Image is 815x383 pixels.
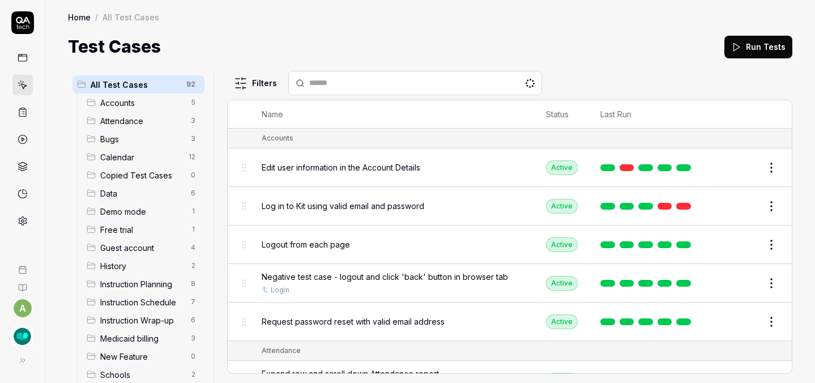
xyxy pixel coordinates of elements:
[100,151,182,163] span: Calendar
[186,277,200,291] span: 8
[724,36,792,58] button: Run Tests
[14,299,32,317] button: a
[546,199,578,214] div: Active
[5,256,40,274] a: Book a call with us
[82,93,204,112] div: Drag to reorderAccounts5
[186,132,200,146] span: 3
[184,150,200,164] span: 12
[546,276,578,291] div: Active
[68,11,91,23] a: Home
[262,271,508,283] span: Negative test case - logout and click 'back' button in browser tab
[227,72,284,95] button: Filters
[228,148,792,187] tr: Edit user information in the Account DetailsActive
[262,200,424,212] span: Log in to Kit using valid email and password
[100,188,184,199] span: Data
[186,313,200,327] span: 6
[186,295,200,309] span: 7
[228,187,792,225] tr: Log in to Kit using valid email and passwordActive
[82,220,204,239] div: Drag to reorderFree trial1
[91,79,180,91] span: All Test Cases
[82,166,204,184] div: Drag to reorderCopied Test Cases0
[262,133,293,143] div: Accounts
[100,296,184,308] span: Instruction Schedule
[100,133,184,145] span: Bugs
[100,242,184,254] span: Guest account
[186,96,200,109] span: 5
[271,285,289,295] a: Login
[82,311,204,329] div: Drag to reorderInstruction Wrap-up6
[100,224,184,236] span: Free trial
[250,100,535,129] th: Name
[100,115,184,127] span: Attendance
[186,259,200,273] span: 2
[186,223,200,236] span: 1
[82,148,204,166] div: Drag to reorderCalendar12
[100,97,184,109] span: Accounts
[82,293,204,311] div: Drag to reorderInstruction Schedule7
[5,274,40,292] a: Documentation
[82,184,204,202] div: Drag to reorderData6
[535,100,589,129] th: Status
[262,368,439,380] span: Expand row and scroll down Attendance report
[100,333,184,344] span: Medicaid billing
[12,326,33,347] img: SLP Toolkit Logo
[82,347,204,365] div: Drag to reorderNew Feature0
[182,78,200,91] span: 92
[262,239,350,250] span: Logout from each page
[186,331,200,345] span: 3
[546,160,578,175] div: Active
[589,100,707,129] th: Last Run
[186,241,200,254] span: 4
[228,303,792,341] tr: Request password reset with valid email addressActive
[95,11,98,23] div: /
[82,329,204,347] div: Drag to reorderMedicaid billing3
[5,317,40,349] button: SLP Toolkit Logo
[186,186,200,200] span: 6
[82,239,204,257] div: Drag to reorderGuest account4
[68,34,161,59] h1: Test Cases
[100,278,184,290] span: Instruction Planning
[186,350,200,363] span: 0
[228,225,792,264] tr: Logout from each pageActive
[186,205,200,218] span: 1
[100,351,184,363] span: New Feature
[186,168,200,182] span: 0
[262,346,301,356] div: Attendance
[262,161,420,173] span: Edit user information in the Account Details
[100,169,184,181] span: Copied Test Cases
[546,237,578,252] div: Active
[546,314,578,329] div: Active
[100,314,184,326] span: Instruction Wrap-up
[100,206,184,218] span: Demo mode
[186,368,200,381] span: 2
[103,11,159,23] div: All Test Cases
[82,130,204,148] div: Drag to reorderBugs3
[228,264,792,303] tr: Negative test case - logout and click 'back' button in browser tabLoginActive
[82,257,204,275] div: Drag to reorderHistory2
[82,112,204,130] div: Drag to reorderAttendance3
[186,114,200,127] span: 3
[100,260,184,272] span: History
[100,369,184,381] span: Schools
[82,202,204,220] div: Drag to reorderDemo mode1
[262,316,445,327] span: Request password reset with valid email address
[82,275,204,293] div: Drag to reorderInstruction Planning8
